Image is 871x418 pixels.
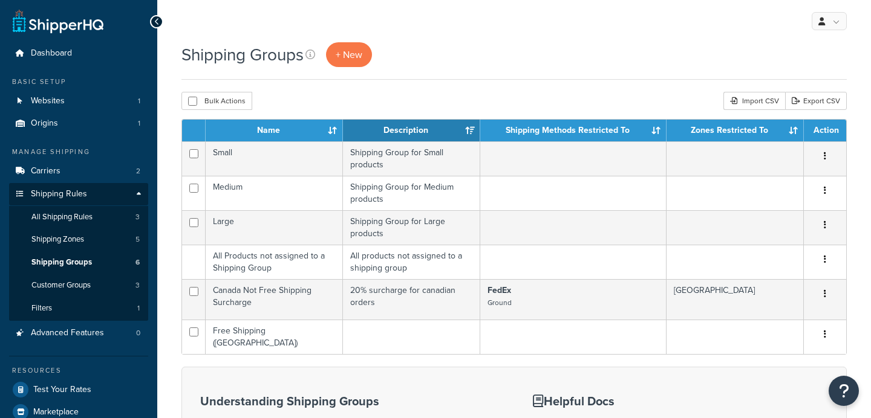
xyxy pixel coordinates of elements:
[33,407,79,417] span: Marketplace
[31,189,87,199] span: Shipping Rules
[9,322,148,344] a: Advanced Features 0
[9,297,148,320] li: Filters
[206,141,343,176] td: Small
[31,328,104,338] span: Advanced Features
[9,112,148,135] li: Origins
[9,77,148,87] div: Basic Setup
[206,210,343,245] td: Large
[667,279,804,320] td: [GEOGRAPHIC_DATA]
[31,48,72,59] span: Dashboard
[9,322,148,344] li: Advanced Features
[135,257,140,268] span: 6
[31,303,52,313] span: Filters
[488,284,511,297] strong: FedEx
[31,166,60,176] span: Carriers
[31,212,93,222] span: All Shipping Rules
[206,245,343,279] td: All Products not assigned to a Shipping Group
[135,234,140,245] span: 5
[138,118,140,129] span: 1
[533,394,766,408] h3: Helpful Docs
[9,183,148,205] a: Shipping Rules
[9,297,148,320] a: Filters 1
[343,279,480,320] td: 20% surcharge for canadian orders
[9,90,148,112] a: Websites 1
[9,228,148,251] li: Shipping Zones
[137,303,140,313] span: 1
[135,212,140,222] span: 3
[31,280,91,291] span: Customer Groups
[804,120,846,141] th: Action
[9,147,148,157] div: Manage Shipping
[206,279,343,320] td: Canada Not Free Shipping Surcharge
[343,141,480,176] td: Shipping Group for Small products
[9,274,148,297] a: Customer Groups 3
[9,160,148,182] li: Carriers
[488,297,512,308] small: Ground
[343,210,480,245] td: Shipping Group for Large products
[9,206,148,228] a: All Shipping Rules 3
[480,120,666,141] th: Shipping Methods Restricted To: activate to sort column ascending
[9,206,148,228] li: All Shipping Rules
[9,274,148,297] li: Customer Groups
[181,92,252,110] button: Bulk Actions
[136,328,140,338] span: 0
[785,92,847,110] a: Export CSV
[135,280,140,291] span: 3
[9,379,148,400] a: Test Your Rates
[13,9,103,33] a: ShipperHQ Home
[206,320,343,354] td: Free Shipping ([GEOGRAPHIC_DATA])
[9,251,148,274] a: Shipping Groups 6
[31,257,92,268] span: Shipping Groups
[9,183,148,321] li: Shipping Rules
[9,160,148,182] a: Carriers 2
[9,365,148,376] div: Resources
[343,120,480,141] th: Description: activate to sort column ascending
[9,228,148,251] a: Shipping Zones 5
[326,42,372,67] a: + New
[9,42,148,65] a: Dashboard
[206,176,343,210] td: Medium
[200,394,503,408] h3: Understanding Shipping Groups
[723,92,785,110] div: Import CSV
[31,96,65,106] span: Websites
[343,176,480,210] td: Shipping Group for Medium products
[9,251,148,274] li: Shipping Groups
[31,118,58,129] span: Origins
[667,120,804,141] th: Zones Restricted To: activate to sort column ascending
[9,90,148,112] li: Websites
[343,245,480,279] td: All products not assigned to a shipping group
[181,43,304,66] h1: Shipping Groups
[136,166,140,176] span: 2
[33,385,91,395] span: Test Your Rates
[138,96,140,106] span: 1
[829,376,859,406] button: Open Resource Center
[31,234,84,245] span: Shipping Zones
[9,112,148,135] a: Origins 1
[336,48,362,62] span: + New
[206,120,343,141] th: Name: activate to sort column ascending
